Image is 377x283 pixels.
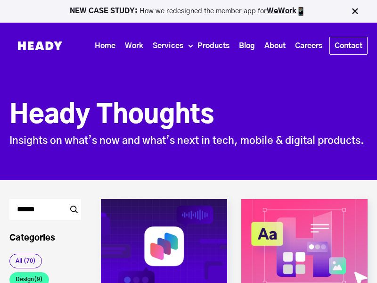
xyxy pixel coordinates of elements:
strong: NEW CASE STUDY: [70,8,139,15]
img: app emoji [296,7,306,16]
a: Work [120,37,148,55]
input: Search [9,199,81,220]
a: About [260,37,290,55]
a: Home [90,37,120,55]
img: Close Bar [350,7,360,16]
a: WeWork [267,8,296,15]
a: Contact [330,37,367,54]
img: Heady_Logo_Web-01 (1) [9,27,71,64]
p: How we redesigned the member app for [4,7,373,16]
div: Navigation Menu [80,37,368,55]
a: Services [148,37,188,55]
span: (9) [34,276,43,282]
span: Insights on what’s now and what’s next in tech, mobile & digital products. [9,135,364,146]
h3: Categories [9,233,81,244]
a: All (70) [9,254,42,269]
h1: Heady Thoughts [9,100,368,132]
a: Careers [290,37,327,55]
a: Products [193,37,234,55]
a: Blog [234,37,260,55]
